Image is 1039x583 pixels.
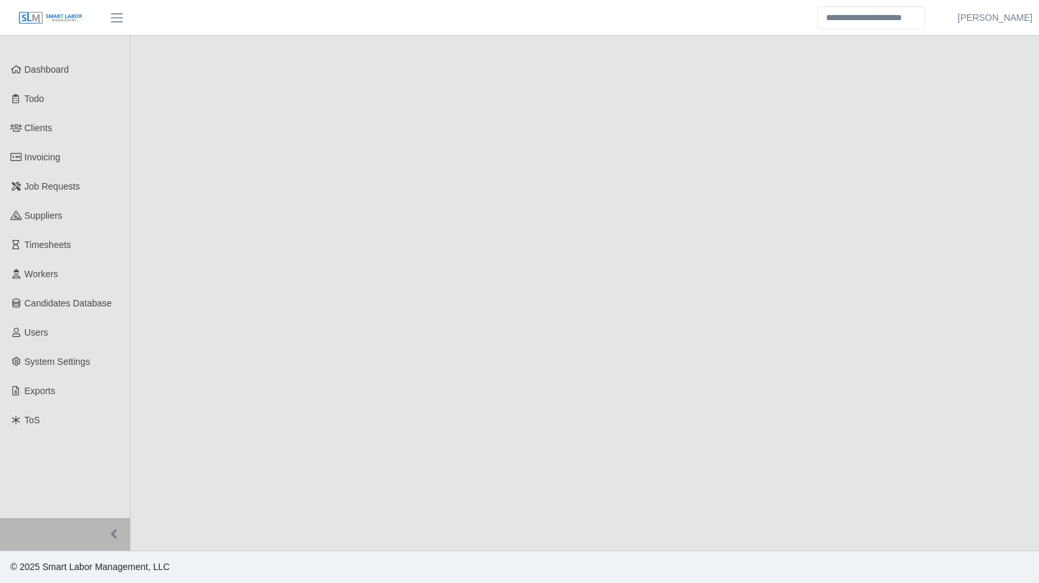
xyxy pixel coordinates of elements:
[25,415,40,425] span: ToS
[25,152,60,162] span: Invoicing
[25,298,112,308] span: Candidates Database
[25,210,62,221] span: Suppliers
[25,181,81,192] span: Job Requests
[25,93,44,104] span: Todo
[25,386,55,396] span: Exports
[25,356,90,367] span: System Settings
[25,64,69,75] span: Dashboard
[958,11,1033,25] a: [PERSON_NAME]
[25,327,49,338] span: Users
[818,6,925,29] input: Search
[25,123,53,133] span: Clients
[25,240,71,250] span: Timesheets
[18,11,83,25] img: SLM Logo
[10,562,169,572] span: © 2025 Smart Labor Management, LLC
[25,269,58,279] span: Workers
